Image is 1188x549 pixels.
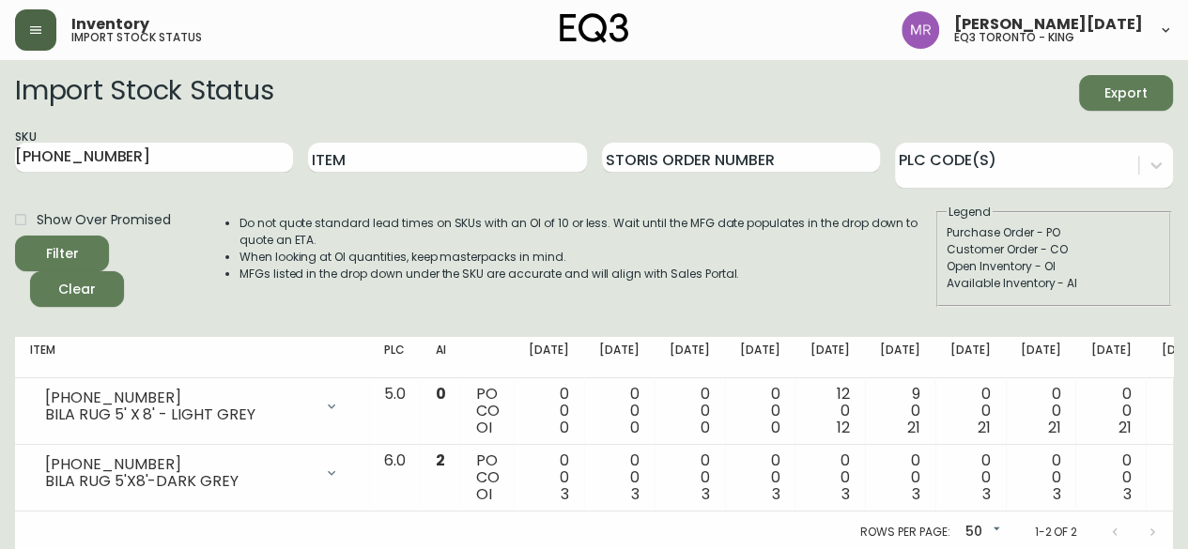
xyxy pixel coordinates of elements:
button: Clear [30,271,124,307]
th: [DATE] [514,337,584,378]
button: Filter [15,236,109,271]
li: Do not quote standard lead times on SKUs with an OI of 10 or less. Wait until the MFG date popula... [239,215,934,249]
div: 50 [957,517,1004,548]
th: AI [420,337,460,378]
div: 0 0 [1021,452,1061,503]
div: 0 0 [599,386,640,436]
span: OI [475,483,491,505]
div: PO CO [475,452,499,503]
th: [DATE] [795,337,865,378]
span: 21 [1048,417,1061,438]
span: 0 [560,417,569,438]
th: [DATE] [1075,337,1146,378]
div: Available Inventory - AI [947,275,1161,292]
th: [DATE] [1006,337,1076,378]
legend: Legend [947,204,993,221]
div: 0 0 [599,452,640,503]
span: [PERSON_NAME][DATE] [954,17,1143,32]
span: 3 [631,483,640,505]
th: [DATE] [584,337,655,378]
li: MFGs listed in the drop down under the SKU are accurate and will align with Sales Portal. [239,266,934,282]
span: 2 [435,450,444,471]
div: 0 0 [950,452,991,503]
div: Open Inventory - OI [947,258,1161,275]
span: OI [475,417,491,438]
div: Purchase Order - PO [947,224,1161,241]
span: Inventory [71,17,149,32]
span: 21 [1118,417,1131,438]
div: 0 0 [950,386,991,436]
th: [DATE] [865,337,935,378]
h5: eq3 toronto - king [954,32,1074,43]
div: [PHONE_NUMBER]BILA RUG 5' X 8' - LIGHT GREY [30,386,354,427]
img: logo [560,13,629,43]
div: 0 0 [1090,452,1131,503]
th: PLC [369,337,421,378]
td: 6.0 [369,445,421,511]
span: 3 [912,483,920,505]
div: [PHONE_NUMBER]BILA RUG 5'X8'-DARK GREY [30,452,354,494]
div: Customer Order - CO [947,241,1161,258]
div: 0 0 [670,452,710,503]
span: 3 [841,483,850,505]
div: 0 0 [1090,386,1131,436]
p: Rows per page: [860,524,949,541]
div: 0 0 [740,452,780,503]
div: 0 0 [740,386,780,436]
span: 3 [1052,483,1060,505]
button: Export [1079,75,1173,111]
span: Show Over Promised [37,210,171,230]
span: 3 [561,483,569,505]
div: 9 0 [880,386,920,436]
div: 0 0 [810,452,850,503]
div: 12 0 [810,386,850,436]
div: 0 0 [1021,386,1061,436]
h2: Import Stock Status [15,75,273,111]
img: 433a7fc21d7050a523c0a08e44de74d9 [902,11,939,49]
span: 3 [982,483,991,505]
span: 0 [701,417,710,438]
th: Item [15,337,369,378]
span: 3 [1122,483,1131,505]
span: 12 [837,417,850,438]
td: 5.0 [369,378,421,445]
span: 0 [770,417,779,438]
th: [DATE] [935,337,1006,378]
span: 3 [771,483,779,505]
div: [PHONE_NUMBER] [45,389,313,406]
div: 0 0 [529,386,569,436]
div: 0 0 [670,386,710,436]
div: BILA RUG 5' X 8' - LIGHT GREY [45,406,313,423]
div: 0 0 [880,452,920,503]
li: When looking at OI quantities, keep masterpacks in mind. [239,249,934,266]
th: [DATE] [725,337,795,378]
div: Filter [46,242,79,266]
span: Export [1094,82,1158,105]
span: Clear [45,278,109,301]
th: [DATE] [655,337,725,378]
div: BILA RUG 5'X8'-DARK GREY [45,473,313,490]
div: 0 0 [529,452,569,503]
h5: import stock status [71,32,202,43]
div: PO CO [475,386,499,436]
span: 0 [630,417,640,438]
span: 21 [978,417,991,438]
div: [PHONE_NUMBER] [45,456,313,473]
span: 3 [702,483,710,505]
span: 0 [435,383,445,404]
p: 1-2 of 2 [1034,524,1077,541]
span: 21 [907,417,920,438]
